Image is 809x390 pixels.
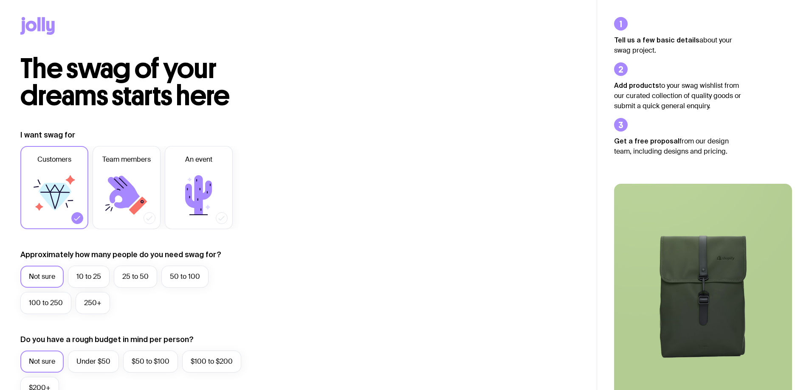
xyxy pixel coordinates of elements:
[20,250,221,260] label: Approximately how many people do you need swag for?
[614,137,679,145] strong: Get a free proposal
[123,351,178,373] label: $50 to $100
[614,80,741,111] p: to your swag wishlist from our curated collection of quality goods or submit a quick general enqu...
[20,334,194,345] label: Do you have a rough budget in mind per person?
[614,36,699,44] strong: Tell us a few basic details
[37,154,71,165] span: Customers
[20,266,64,288] label: Not sure
[20,351,64,373] label: Not sure
[20,130,75,140] label: I want swag for
[20,292,71,314] label: 100 to 250
[76,292,110,314] label: 250+
[114,266,157,288] label: 25 to 50
[20,52,230,112] span: The swag of your dreams starts here
[185,154,212,165] span: An event
[182,351,241,373] label: $100 to $200
[614,81,659,89] strong: Add products
[102,154,151,165] span: Team members
[614,35,741,56] p: about your swag project.
[614,136,741,157] p: from our design team, including designs and pricing.
[68,266,110,288] label: 10 to 25
[161,266,209,288] label: 50 to 100
[68,351,119,373] label: Under $50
